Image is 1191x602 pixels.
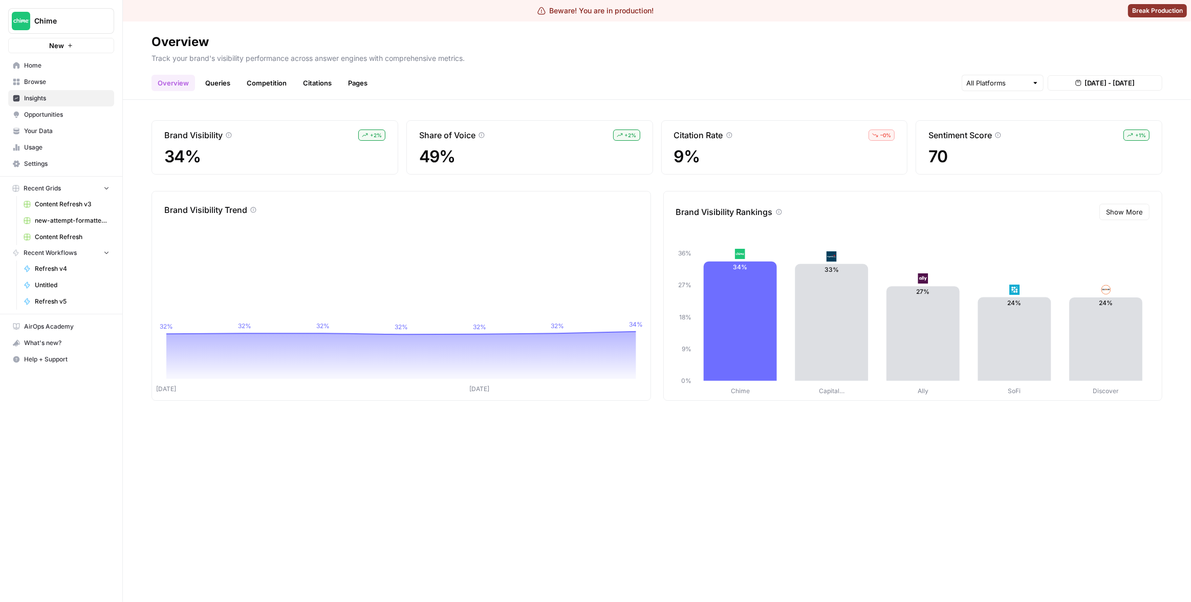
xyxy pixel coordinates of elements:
[825,266,839,273] text: 33%
[8,90,114,106] a: Insights
[24,184,61,193] span: Recent Grids
[24,143,110,152] span: Usage
[8,335,114,351] button: What's new?
[1085,78,1135,88] span: [DATE] - [DATE]
[160,322,173,330] tspan: 32%
[297,75,338,91] a: Citations
[19,212,114,229] a: new-attempt-formatted.csv
[1048,75,1162,91] button: [DATE] - [DATE]
[625,131,637,139] span: + 2 %
[8,139,114,156] a: Usage
[24,126,110,136] span: Your Data
[819,387,844,395] tspan: Capital…
[12,12,30,30] img: Chime Logo
[928,129,992,141] p: Sentiment Score
[880,131,891,139] span: – 0 %
[735,249,745,259] img: mhv33baw7plipcpp00rsngv1nu95
[473,323,486,331] tspan: 32%
[918,273,928,284] img: 6kpiqdjyeze6p7sw4gv76b3s6kbq
[730,387,749,395] tspan: Chime
[199,75,236,91] a: Queries
[35,232,110,242] span: Content Refresh
[370,131,382,139] span: + 2 %
[1093,387,1119,395] tspan: Discover
[1101,285,1111,295] img: bqgl29juvk0uu3qq1uv3evh0wlvg
[395,323,408,331] tspan: 32%
[49,40,64,51] span: New
[24,110,110,119] span: Opportunities
[19,229,114,245] a: Content Refresh
[918,387,928,395] tspan: Ally
[916,288,929,295] text: 27%
[9,335,114,351] div: What's new?
[8,74,114,90] a: Browse
[164,204,247,216] p: Brand Visibility Trend
[24,322,110,331] span: AirOps Academy
[35,297,110,306] span: Refresh v5
[19,261,114,277] a: Refresh v4
[681,377,691,384] tspan: 0%
[1099,204,1150,220] button: Show More
[151,75,195,91] a: Overview
[551,322,565,330] tspan: 32%
[1128,4,1187,17] button: Break Production
[1007,299,1021,307] text: 24%
[238,322,251,330] tspan: 32%
[24,94,110,103] span: Insights
[19,196,114,212] a: Content Refresh v3
[1099,299,1113,307] text: 24%
[827,251,837,262] img: 055fm6kq8b5qbl7l3b1dn18gw8jg
[151,50,1162,63] p: Track your brand's visibility performance across answer engines with comprehensive metrics.
[629,320,643,328] tspan: 34%
[733,263,747,271] text: 34%
[24,159,110,168] span: Settings
[8,156,114,172] a: Settings
[8,123,114,139] a: Your Data
[8,245,114,261] button: Recent Workflows
[35,216,110,225] span: new-attempt-formatted.csv
[8,8,114,34] button: Workspace: Chime
[537,6,654,16] div: Beware! You are in production!
[419,129,475,141] p: Share of Voice
[1132,6,1183,15] span: Break Production
[24,355,110,364] span: Help + Support
[342,75,374,91] a: Pages
[966,78,1028,88] input: All Platforms
[681,345,691,353] tspan: 9%
[8,318,114,335] a: AirOps Academy
[19,277,114,293] a: Untitled
[928,147,1150,166] span: 70
[164,129,223,141] p: Brand Visibility
[678,249,691,257] tspan: 36%
[679,313,691,321] tspan: 18%
[1008,387,1021,395] tspan: SoFi
[151,34,209,50] div: Overview
[1135,131,1146,139] span: + 1 %
[8,57,114,74] a: Home
[24,77,110,87] span: Browse
[156,385,176,393] tspan: [DATE]
[241,75,293,91] a: Competition
[8,106,114,123] a: Opportunities
[8,351,114,368] button: Help + Support
[35,281,110,290] span: Untitled
[8,181,114,196] button: Recent Grids
[24,248,77,257] span: Recent Workflows
[676,206,773,218] p: Brand Visibility Rankings
[316,322,330,330] tspan: 32%
[34,16,96,26] span: Chime
[419,147,640,166] span: 49%
[674,147,895,166] span: 9%
[35,200,110,209] span: Content Refresh v3
[8,38,114,53] button: New
[164,147,385,166] span: 34%
[1106,207,1143,217] span: Show More
[19,293,114,310] a: Refresh v5
[24,61,110,70] span: Home
[674,129,723,141] p: Citation Rate
[469,385,489,393] tspan: [DATE]
[35,264,110,273] span: Refresh v4
[1009,285,1020,295] img: 3vibx1q1sudvcbtbvr0vc6shfgz6
[678,282,691,289] tspan: 27%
